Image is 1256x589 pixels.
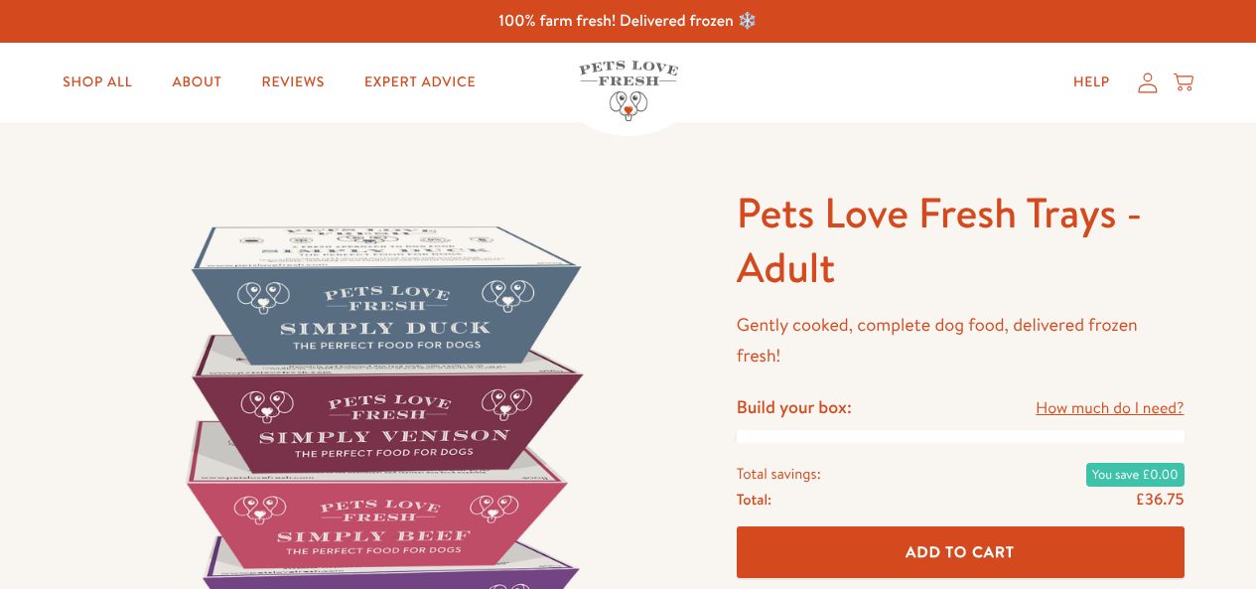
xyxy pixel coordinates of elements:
span: £36.75 [1135,490,1184,512]
button: Add To Cart [737,526,1185,579]
p: Gently cooked, complete dog food, delivered frozen fresh! [737,310,1185,370]
h4: Build your box: [737,395,852,418]
a: Shop All [47,63,148,102]
a: Expert Advice [349,63,491,102]
span: Add To Cart [906,542,1015,563]
a: Reviews [246,63,341,102]
h1: Pets Love Fresh Trays - Adult [737,186,1185,294]
a: How much do I need? [1036,395,1184,422]
span: Total savings: [737,462,821,488]
img: Pets Love Fresh [579,61,678,121]
span: You save £0.00 [1086,464,1185,488]
a: Help [1057,63,1126,102]
span: Total: [737,488,771,514]
a: About [156,63,237,102]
